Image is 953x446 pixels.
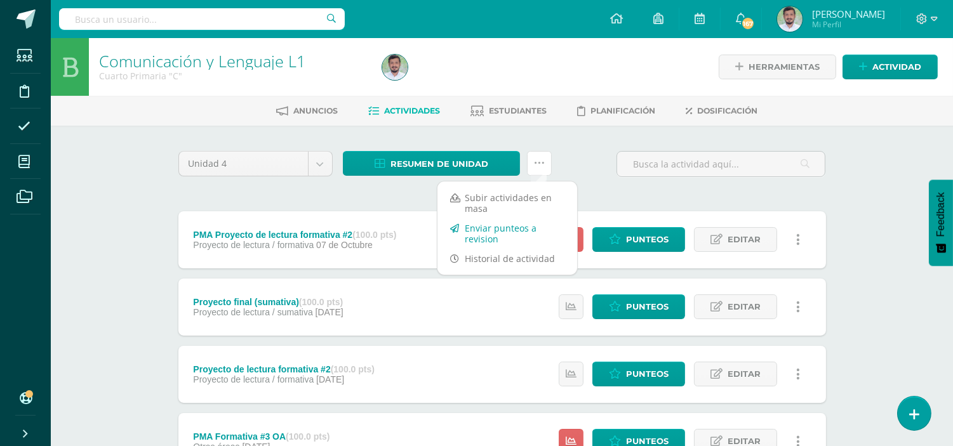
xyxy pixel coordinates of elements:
span: Punteos [626,295,669,318]
span: Punteos [626,362,669,386]
strong: (100.0 pts) [331,364,375,374]
span: Planificación [591,106,656,115]
a: Comunicación y Lenguaje L1 [99,50,305,72]
span: 07 de Octubre [316,240,373,250]
h1: Comunicación y Lenguaje L1 [99,52,367,70]
input: Busca un usuario... [59,8,345,30]
span: Feedback [935,192,947,237]
a: Estudiantes [471,101,547,121]
span: Estudiantes [490,106,547,115]
a: Enviar punteos a revision [437,218,577,249]
a: Subir actividades en masa [437,188,577,218]
a: Punteos [592,294,685,319]
span: Actividades [385,106,441,115]
a: Punteos [592,362,685,386]
a: Planificación [578,101,656,121]
a: Anuncios [277,101,338,121]
span: Editar [728,228,761,251]
span: Editar [728,295,761,318]
a: Punteos [592,227,685,252]
span: Editar [728,362,761,386]
span: Anuncios [294,106,338,115]
span: Herramientas [749,55,820,79]
span: 167 [741,16,755,30]
strong: (100.0 pts) [299,297,343,307]
span: Proyecto de lectura / formativa [193,374,314,384]
div: PMA Proyecto de lectura formativa #2 [193,230,396,240]
a: Dosificación [686,101,758,121]
a: Herramientas [719,55,836,79]
span: Mi Perfil [812,19,885,30]
input: Busca la actividad aquí... [617,152,825,176]
a: Actividades [369,101,441,121]
a: Actividad [843,55,938,79]
span: Actividad [872,55,921,79]
span: Dosificación [698,106,758,115]
strong: (100.0 pts) [286,431,330,442]
a: Unidad 4 [179,152,332,176]
strong: (100.0 pts) [352,230,396,240]
div: PMA Formativa #3 OA [193,431,330,442]
div: Cuarto Primaria 'C' [99,70,367,82]
span: [DATE] [316,374,344,384]
img: c6d976ce9e32bebbd84997966a8f6922.png [777,6,803,32]
span: [PERSON_NAME] [812,8,885,20]
span: Unidad 4 [189,152,298,176]
a: Historial de actividad [437,249,577,268]
button: Feedback - Mostrar encuesta [929,180,953,266]
img: c6d976ce9e32bebbd84997966a8f6922.png [382,55,408,80]
span: Punteos [626,228,669,251]
span: Resumen de unidad [390,152,488,176]
div: Proyecto de lectura formativa #2 [193,364,375,374]
span: Proyecto de lectura / formativa [193,240,314,250]
span: Proyecto de lectura / sumativa [193,307,312,317]
a: Resumen de unidad [343,151,520,176]
span: [DATE] [316,307,343,317]
div: Proyecto final (sumativa) [193,297,343,307]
